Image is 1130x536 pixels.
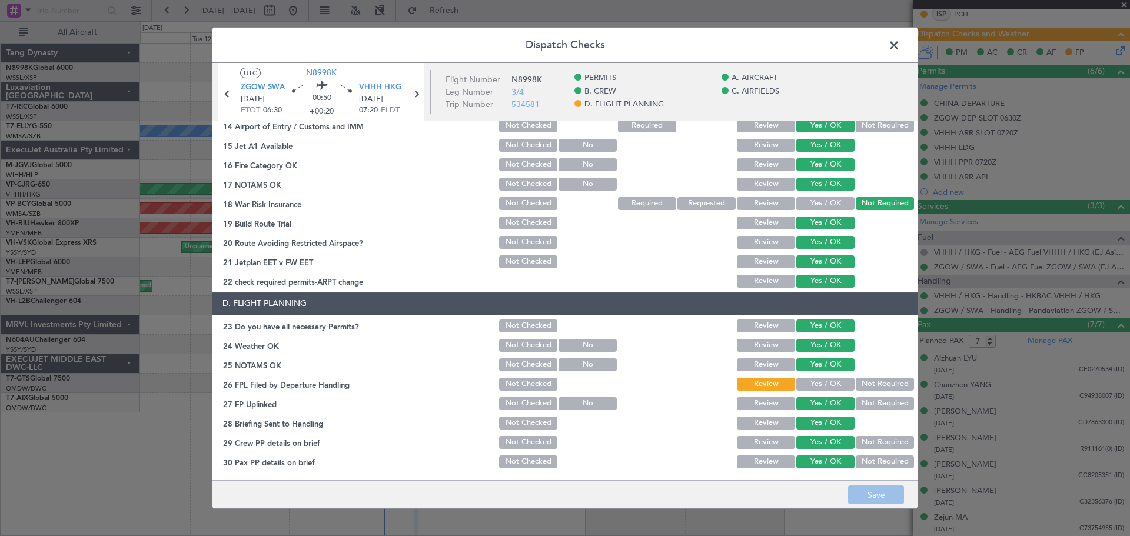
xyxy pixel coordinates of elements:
header: Dispatch Checks [212,28,918,63]
button: Not Required [856,197,914,210]
button: Not Required [856,119,914,132]
button: Not Required [856,397,914,410]
button: Not Required [856,455,914,468]
button: Not Required [856,378,914,391]
button: Not Required [856,436,914,449]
